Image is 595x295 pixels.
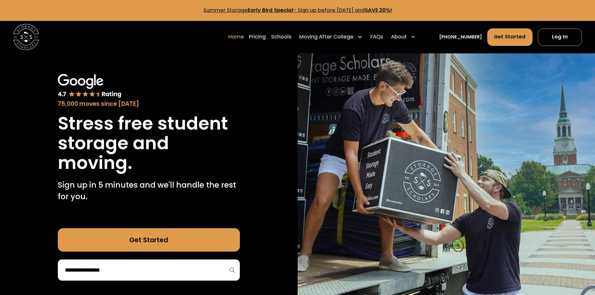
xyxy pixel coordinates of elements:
[487,28,533,46] a: Get Started
[203,7,392,14] a: Summer StorageEarly Bird Special- Sign up before [DATE] andSAVE 20%!
[58,100,240,108] div: 75,000 moves since [DATE]
[58,74,121,98] img: Google 4.7 star rating
[58,228,240,252] a: Get Started
[58,179,240,203] p: Sign up in 5 minutes and we'll handle the rest for you.
[297,28,365,46] div: Moving After College
[13,24,39,50] a: home
[370,28,383,46] a: FAQs
[228,28,244,46] a: Home
[389,28,419,46] div: About
[538,28,582,46] a: Log In
[299,33,354,41] div: Moving After College
[365,7,392,14] strong: SAVE 20%!
[249,28,266,46] a: Pricing
[271,28,291,46] a: Schools
[391,33,407,41] div: About
[13,24,39,50] img: Storage Scholars main logo
[439,34,482,41] a: [PHONE_NUMBER]
[248,7,293,14] strong: Early Bird Special
[58,114,240,173] h1: Stress free student storage and moving.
